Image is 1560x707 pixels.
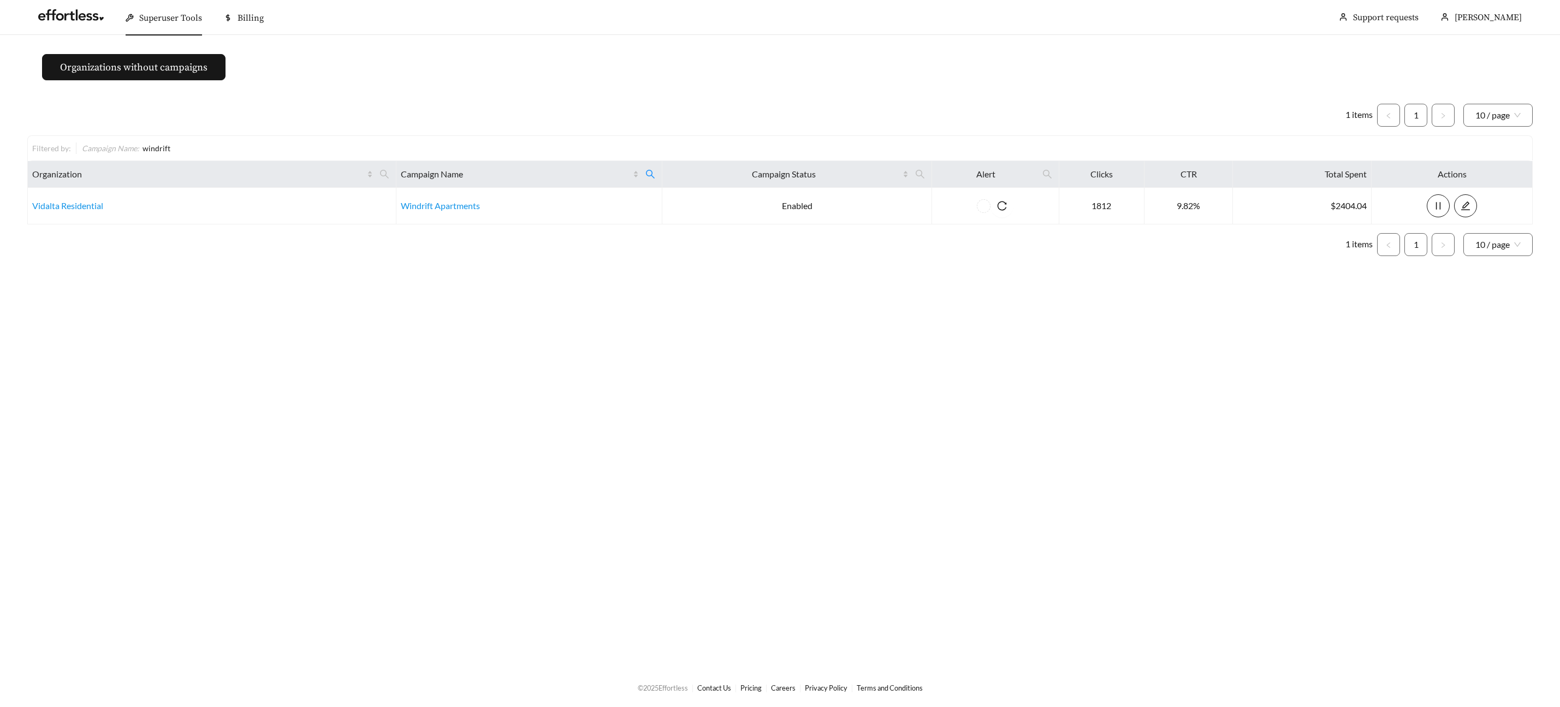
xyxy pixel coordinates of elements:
span: search [911,165,929,183]
div: Page Size [1463,233,1533,256]
span: search [375,165,394,183]
span: Organization [32,168,365,181]
td: 1812 [1059,188,1145,224]
span: edit [1455,201,1476,211]
span: 10 / page [1475,104,1521,126]
li: 1 items [1345,104,1373,127]
span: search [645,169,655,179]
button: reload [990,194,1013,217]
a: Contact Us [697,684,731,692]
span: Campaign Status [667,168,900,181]
li: 1 [1404,233,1427,256]
a: Pricing [740,684,762,692]
span: 10 / page [1475,234,1521,256]
span: Organizations without campaigns [60,60,207,75]
div: Filtered by: [32,142,76,154]
td: $2404.04 [1233,188,1372,224]
a: Windrift Apartments [401,200,480,211]
button: pause [1427,194,1450,217]
span: pause [1427,201,1449,211]
span: © 2025 Effortless [638,684,688,692]
span: search [641,165,660,183]
th: Clicks [1059,161,1145,188]
span: right [1440,242,1446,248]
td: 9.82% [1144,188,1233,224]
li: 1 items [1345,233,1373,256]
span: search [379,169,389,179]
div: Page Size [1463,104,1533,127]
button: left [1377,233,1400,256]
th: Actions [1372,161,1533,188]
a: edit [1454,200,1477,211]
span: Superuser Tools [139,13,202,23]
th: CTR [1144,161,1233,188]
span: [PERSON_NAME] [1455,12,1522,23]
a: Vidalta Residential [32,200,103,211]
span: search [915,169,925,179]
a: Terms and Conditions [857,684,923,692]
span: Campaign Name : [82,144,139,153]
span: left [1385,112,1392,119]
li: Next Page [1432,104,1455,127]
a: 1 [1405,234,1427,256]
a: Support requests [1353,12,1419,23]
button: right [1432,104,1455,127]
button: edit [1454,194,1477,217]
a: Careers [771,684,796,692]
li: Previous Page [1377,233,1400,256]
span: Campaign Name [401,168,630,181]
span: reload [990,201,1013,211]
span: search [1038,165,1057,183]
span: search [1042,169,1052,179]
li: Previous Page [1377,104,1400,127]
li: 1 [1404,104,1427,127]
a: Privacy Policy [805,684,847,692]
button: right [1432,233,1455,256]
span: left [1385,242,1392,248]
li: Next Page [1432,233,1455,256]
td: Enabled [662,188,932,224]
span: windrift [143,144,170,153]
span: Alert [936,168,1035,181]
button: left [1377,104,1400,127]
th: Total Spent [1233,161,1372,188]
span: right [1440,112,1446,119]
a: 1 [1405,104,1427,126]
span: Billing [238,13,264,23]
button: Organizations without campaigns [42,54,226,80]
